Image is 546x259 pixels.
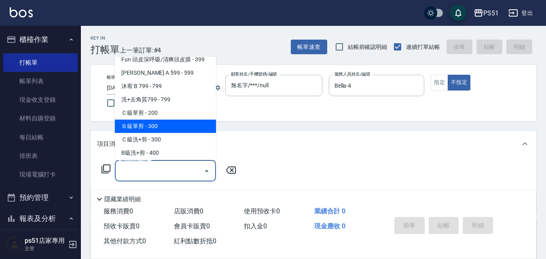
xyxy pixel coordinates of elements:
[91,44,120,55] h3: 打帳單
[104,237,146,245] span: 其他付款方式 0
[174,207,203,215] span: 店販消費 0
[450,5,466,21] button: save
[104,222,140,230] span: 預收卡販賣 0
[10,7,33,17] img: Logo
[448,75,470,91] button: 不指定
[115,93,216,106] span: 洗+去角質799 - 799
[104,207,133,215] span: 服務消費 0
[3,208,78,229] button: 報表及分析
[25,237,66,245] h5: ps51店家專用
[115,133,216,146] span: Ｃ級洗+剪 - 300
[244,222,267,230] span: 扣入金 0
[314,207,345,215] span: 業績合計 0
[97,140,121,148] p: 項目消費
[3,29,78,50] button: 櫃檯作業
[244,207,280,215] span: 使用預收卡 0
[470,5,502,21] button: PS51
[91,131,536,157] div: 項目消費
[6,236,23,253] img: Person
[3,147,78,165] a: 排班表
[174,222,210,230] span: 會員卡販賣 0
[115,146,216,160] span: B級洗+剪 - 400
[115,120,216,133] span: Ｂ級單剪 - 300
[107,74,124,80] label: 帳單日期
[3,91,78,109] a: 現金收支登錄
[174,237,216,245] span: 紅利點數折抵 0
[3,187,78,208] button: 預約管理
[107,81,185,95] input: YYYY/MM/DD hh:mm
[231,71,277,77] label: 顧客姓名/手機號碼/編號
[334,71,370,77] label: 服務人員姓名/編號
[406,43,440,51] span: 連續打單結帳
[483,8,499,18] div: PS51
[115,106,216,120] span: Ｃ級單剪 - 200
[91,36,120,41] h2: Key In
[115,66,216,80] span: [PERSON_NAME] A 599 - 599
[3,72,78,91] a: 帳單列表
[120,45,161,55] span: 上一筆訂單:#4
[291,40,327,55] button: 帳單速查
[3,109,78,128] a: 材料自購登錄
[505,6,536,21] button: 登出
[25,245,66,252] p: 主管
[104,195,141,204] p: 隱藏業績明細
[3,53,78,72] a: 打帳單
[115,160,216,173] span: 免費剪髮 - 100
[431,75,448,91] button: 指定
[3,165,78,184] a: 現場電腦打卡
[200,164,213,177] button: Close
[115,53,216,66] span: Fun 頭皮深呼吸/清爽頭皮膜 - 399
[348,43,387,51] span: 結帳前確認明細
[115,80,216,93] span: 沐宥 B 799 - 799
[314,222,345,230] span: 現金應收 0
[3,128,78,147] a: 每日結帳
